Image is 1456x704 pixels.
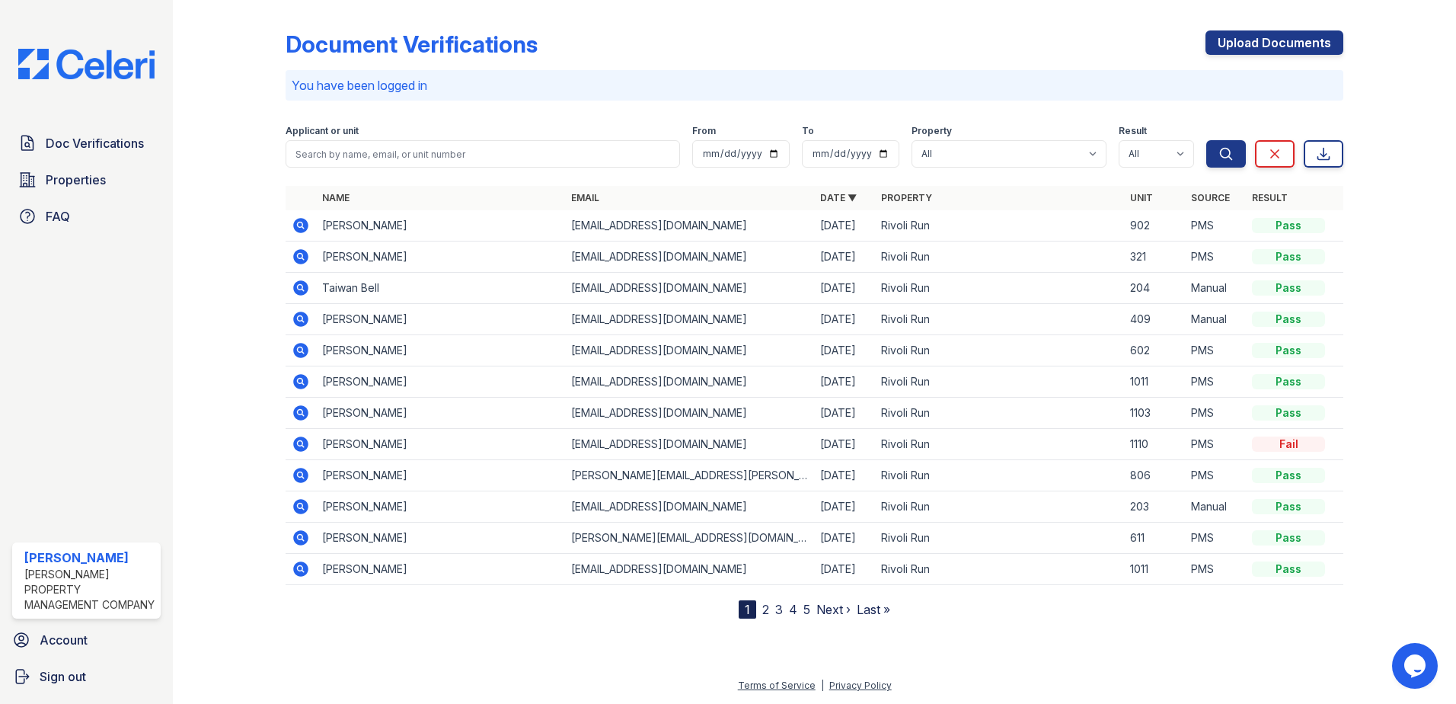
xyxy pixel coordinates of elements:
[875,210,1124,242] td: Rivoli Run
[316,491,565,523] td: [PERSON_NAME]
[1252,280,1325,296] div: Pass
[1124,523,1185,554] td: 611
[1252,530,1325,546] div: Pass
[565,460,814,491] td: [PERSON_NAME][EMAIL_ADDRESS][PERSON_NAME][DOMAIN_NAME]
[1185,304,1246,335] td: Manual
[1252,312,1325,327] div: Pass
[565,304,814,335] td: [EMAIL_ADDRESS][DOMAIN_NAME]
[316,304,565,335] td: [PERSON_NAME]
[692,125,716,137] label: From
[565,273,814,304] td: [EMAIL_ADDRESS][DOMAIN_NAME]
[814,335,875,366] td: [DATE]
[1252,343,1325,358] div: Pass
[322,192,350,203] a: Name
[565,523,814,554] td: [PERSON_NAME][EMAIL_ADDRESS][DOMAIN_NAME]
[875,460,1124,491] td: Rivoli Run
[565,210,814,242] td: [EMAIL_ADDRESS][DOMAIN_NAME]
[1124,554,1185,585] td: 1011
[875,523,1124,554] td: Rivoli Run
[1191,192,1230,203] a: Source
[1205,30,1343,55] a: Upload Documents
[775,602,783,617] a: 3
[821,680,824,691] div: |
[292,76,1337,94] p: You have been logged in
[1252,249,1325,264] div: Pass
[316,273,565,304] td: Taiwan Bell
[1185,335,1246,366] td: PMS
[571,192,599,203] a: Email
[875,429,1124,460] td: Rivoli Run
[875,554,1124,585] td: Rivoli Run
[40,667,86,686] span: Sign out
[1252,468,1325,483] div: Pass
[1185,398,1246,429] td: PMS
[814,429,875,460] td: [DATE]
[6,661,167,692] a: Sign out
[1252,499,1325,514] div: Pass
[1185,491,1246,523] td: Manual
[814,242,875,273] td: [DATE]
[814,273,875,304] td: [DATE]
[802,125,814,137] label: To
[789,602,797,617] a: 4
[1252,192,1288,203] a: Result
[875,491,1124,523] td: Rivoli Run
[1124,304,1185,335] td: 409
[1119,125,1147,137] label: Result
[565,335,814,366] td: [EMAIL_ADDRESS][DOMAIN_NAME]
[875,242,1124,273] td: Rivoli Run
[565,429,814,460] td: [EMAIL_ADDRESS][DOMAIN_NAME]
[881,192,932,203] a: Property
[1252,562,1325,577] div: Pass
[316,242,565,273] td: [PERSON_NAME]
[1124,242,1185,273] td: 321
[316,523,565,554] td: [PERSON_NAME]
[316,429,565,460] td: [PERSON_NAME]
[816,602,851,617] a: Next ›
[1185,523,1246,554] td: PMS
[316,460,565,491] td: [PERSON_NAME]
[1124,210,1185,242] td: 902
[565,491,814,523] td: [EMAIL_ADDRESS][DOMAIN_NAME]
[286,30,538,58] div: Document Verifications
[829,680,892,691] a: Privacy Policy
[875,273,1124,304] td: Rivoli Run
[814,554,875,585] td: [DATE]
[12,165,161,195] a: Properties
[1185,429,1246,460] td: PMS
[6,625,167,655] a: Account
[814,304,875,335] td: [DATE]
[1252,374,1325,389] div: Pass
[6,49,167,79] img: CE_Logo_Blue-a8612792a0a2168367f1c8372b55b34899dd931a85d93a1a3d3e32e68fde9ad4.png
[24,549,155,567] div: [PERSON_NAME]
[12,201,161,232] a: FAQ
[1252,218,1325,233] div: Pass
[1124,491,1185,523] td: 203
[316,398,565,429] td: [PERSON_NAME]
[875,304,1124,335] td: Rivoli Run
[286,125,359,137] label: Applicant or unit
[814,460,875,491] td: [DATE]
[286,140,680,168] input: Search by name, email, or unit number
[1185,460,1246,491] td: PMS
[316,335,565,366] td: [PERSON_NAME]
[814,523,875,554] td: [DATE]
[1252,437,1325,452] div: Fail
[875,335,1124,366] td: Rivoli Run
[1124,273,1185,304] td: 204
[1185,554,1246,585] td: PMS
[1124,398,1185,429] td: 1103
[814,210,875,242] td: [DATE]
[912,125,952,137] label: Property
[46,207,70,226] span: FAQ
[565,554,814,585] td: [EMAIL_ADDRESS][DOMAIN_NAME]
[12,128,161,158] a: Doc Verifications
[875,398,1124,429] td: Rivoli Run
[814,366,875,398] td: [DATE]
[814,398,875,429] td: [DATE]
[1124,366,1185,398] td: 1011
[1252,405,1325,421] div: Pass
[565,366,814,398] td: [EMAIL_ADDRESS][DOMAIN_NAME]
[316,554,565,585] td: [PERSON_NAME]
